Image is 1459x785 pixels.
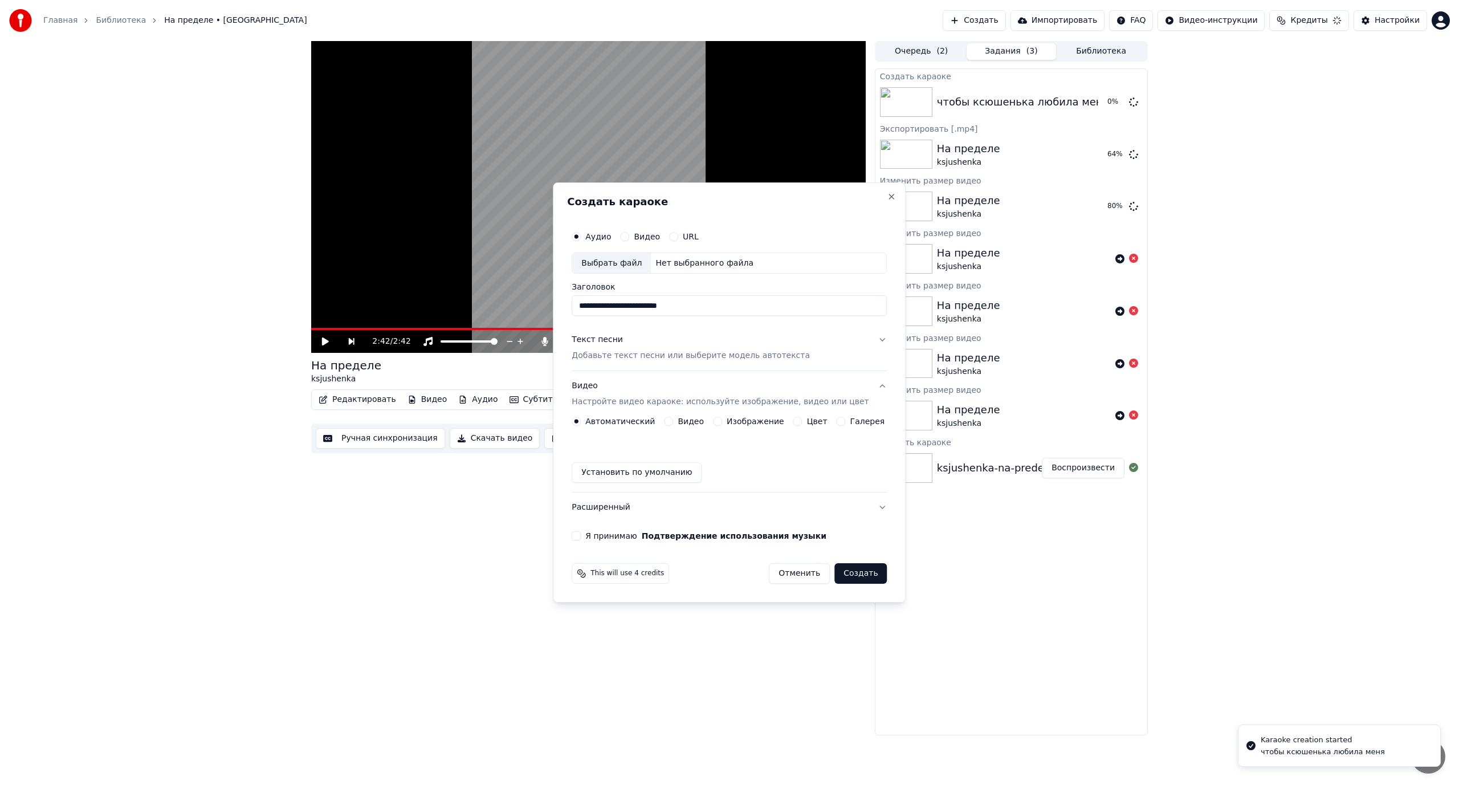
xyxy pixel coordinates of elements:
[807,417,828,425] label: Цвет
[572,326,887,371] button: Текст песниДобавьте текст песни или выберите модель автотекста
[585,417,655,425] label: Автоматический
[572,253,651,274] div: Выбрать файл
[651,258,758,269] div: Нет выбранного файла
[572,493,887,522] button: Расширенный
[585,532,826,540] label: Я принимаю
[572,396,869,408] p: Настройте видео караоке: используйте изображение, видео или цвет
[585,233,611,241] label: Аудио
[567,197,891,207] h2: Создать караоке
[572,417,887,492] div: ВидеоНастройте видео караоке: используйте изображение, видео или цвет
[572,283,887,291] label: Заголовок
[634,233,660,241] label: Видео
[590,569,664,578] span: This will use 4 credits
[572,335,623,346] div: Текст песни
[727,417,784,425] label: Изображение
[678,417,704,425] label: Видео
[683,233,699,241] label: URL
[572,351,810,362] p: Добавьте текст песни или выберите модель автотекста
[572,381,869,408] div: Видео
[572,372,887,417] button: ВидеоНастройте видео караоке: используйте изображение, видео или цвет
[834,563,887,584] button: Создать
[769,563,830,584] button: Отменить
[572,462,702,483] button: Установить по умолчанию
[642,532,826,540] button: Я принимаю
[850,417,885,425] label: Галерея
